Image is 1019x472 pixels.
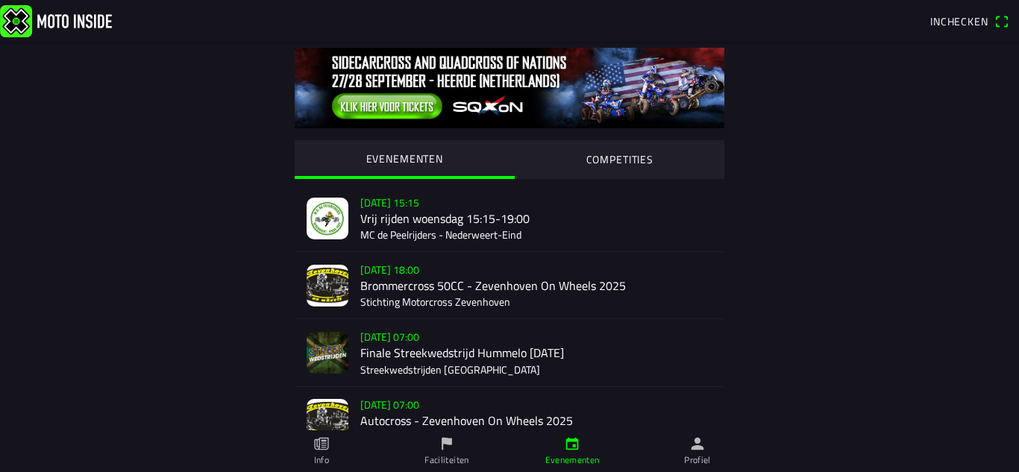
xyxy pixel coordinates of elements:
[424,453,468,467] ion-label: Faciliteiten
[923,8,1016,34] a: Incheckenqr scanner
[307,399,348,441] img: mBcQMagLMxzNEVoW9kWH8RIERBgDR7O2pMCJ3QD2.jpg
[295,48,724,128] img: 0tIKNvXMbOBQGQ39g5GyH2eKrZ0ImZcyIMR2rZNf.jpg
[307,265,348,306] img: ZWpMevB2HtM9PSRG0DOL5BeeSKRJMujE3mbAFX0B.jpg
[295,252,724,319] a: [DATE] 18:00Brommercross 50CC - Zevenhoven On Wheels 2025Stichting Motorcross Zevenhoven
[295,387,724,454] a: [DATE] 07:00Autocross - Zevenhoven On Wheels 2025Stichting Motorcross Zevenhoven
[295,140,515,179] ion-segment-button: EVENEMENTEN
[515,140,725,179] ion-segment-button: COMPETITIES
[684,453,711,467] ion-label: Profiel
[930,13,988,29] span: Inchecken
[295,319,724,386] a: [DATE] 07:00Finale Streekwedstrijd Hummelo [DATE]Streekwedstrijden [GEOGRAPHIC_DATA]
[307,332,348,374] img: t43s2WqnjlnlfEGJ3rGH5nYLUnlJyGok87YEz3RR.jpg
[439,435,455,452] ion-icon: flag
[689,435,706,452] ion-icon: person
[545,453,600,467] ion-label: Evenementen
[313,435,330,452] ion-icon: paper
[314,453,329,467] ion-label: Info
[307,198,348,239] img: 9nWAktC9H3x56e7poq8aoe8N5qNogsblFokeaBHH.jpg
[295,185,724,252] a: [DATE] 15:15Vrij rijden woensdag 15:15-19:00MC de Peelrijders - Nederweert-Eind
[564,435,580,452] ion-icon: calendar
